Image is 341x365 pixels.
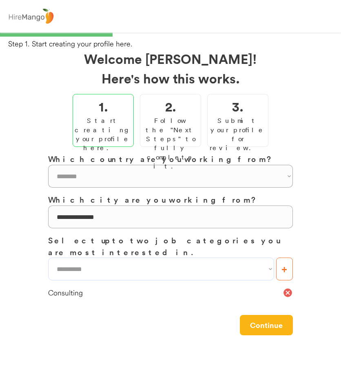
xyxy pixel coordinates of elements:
[276,258,293,280] button: +
[2,33,339,37] div: 33%
[48,288,283,298] div: Consulting
[142,116,199,170] div: Follow the "Next Steps" to fully complete it.
[48,194,293,205] h3: Which city are you working from?
[48,234,293,258] h3: Select up to two job categories you are most interested in.
[99,96,108,116] h2: 1.
[8,39,341,49] div: Step 1. Start creating your profile here.
[232,96,244,116] h2: 3.
[283,288,293,298] button: cancel
[6,7,56,26] img: logo%20-%20hiremango%20gray.png
[75,116,132,153] div: Start creating your profile here.
[48,153,293,165] h3: Which country are you working from?
[240,315,293,335] button: Continue
[210,116,266,153] div: Submit your profile for review.
[165,96,176,116] h2: 2.
[48,49,293,88] h2: Welcome [PERSON_NAME]! Here's how this works.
